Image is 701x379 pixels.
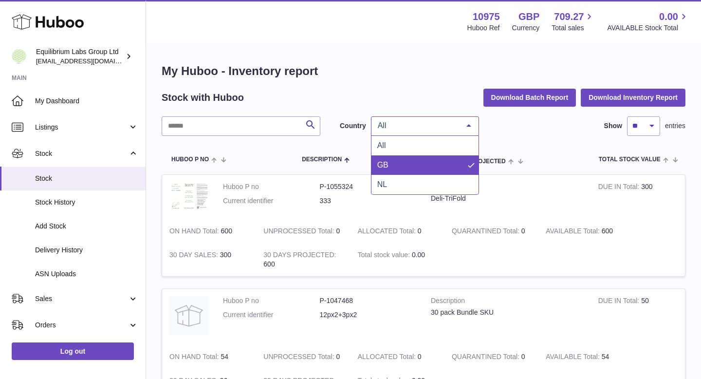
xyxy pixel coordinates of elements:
[604,121,622,131] label: Show
[431,182,584,194] strong: Description
[473,10,500,23] strong: 10975
[358,353,418,363] strong: ALLOCATED Total
[223,182,320,191] dt: Huboo P no
[431,296,584,308] strong: Description
[665,121,685,131] span: entries
[538,345,632,369] td: 54
[358,227,418,237] strong: ALLOCATED Total
[350,219,444,243] td: 0
[256,219,350,243] td: 0
[512,23,540,33] div: Currency
[35,246,138,255] span: Delivery History
[431,308,584,317] div: 30 pack Bundle SKU
[546,227,601,237] strong: AVAILABLE Total
[169,182,208,210] img: product image
[607,23,689,33] span: AVAILABLE Stock Total
[452,227,521,237] strong: QUARANTINED Total
[598,297,641,307] strong: DUE IN Total
[171,156,209,163] span: Huboo P no
[35,321,128,330] span: Orders
[552,23,595,33] span: Total sales
[521,353,525,360] span: 0
[35,174,138,183] span: Stock
[223,296,320,305] dt: Huboo P no
[452,353,521,363] strong: QUARANTINED Total
[35,198,138,207] span: Stock History
[320,310,417,320] dd: 12px2+3px2
[162,219,256,243] td: 600
[538,219,632,243] td: 600
[36,47,124,66] div: Equilibrium Labs Group Ltd
[35,96,138,106] span: My Dashboard
[263,353,336,363] strong: UNPROCESSED Total
[377,141,386,150] span: All
[320,182,417,191] dd: P-1055324
[599,156,661,163] span: Total stock value
[320,296,417,305] dd: P-1047468
[412,251,425,259] span: 0.00
[521,227,525,235] span: 0
[431,194,584,203] div: Deli-TriFold
[223,196,320,206] dt: Current identifier
[320,196,417,206] dd: 333
[340,121,366,131] label: Country
[162,63,685,79] h1: My Huboo - Inventory report
[554,10,584,23] span: 709.27
[598,183,641,193] strong: DUE IN Total
[169,296,208,335] img: product image
[169,251,220,261] strong: 30 DAY SALES
[659,10,678,23] span: 0.00
[350,345,444,369] td: 0
[263,251,336,261] strong: 30 DAYS PROJECTED
[377,180,387,189] span: NL
[377,161,388,169] span: GB
[256,345,350,369] td: 0
[35,294,128,303] span: Sales
[169,227,221,237] strong: ON HAND Total
[36,57,143,65] span: [EMAIL_ADDRESS][DOMAIN_NAME]
[302,156,342,163] span: Description
[581,89,685,106] button: Download Inventory Report
[12,342,134,360] a: Log out
[35,269,138,279] span: ASN Uploads
[35,222,138,231] span: Add Stock
[256,243,350,276] td: 600
[12,49,26,64] img: huboo@equilibriumlabs.com
[607,10,689,33] a: 0.00 AVAILABLE Stock Total
[552,10,595,33] a: 709.27 Total sales
[35,149,128,158] span: Stock
[546,353,601,363] strong: AVAILABLE Total
[223,310,320,320] dt: Current identifier
[35,123,128,132] span: Listings
[162,91,244,104] h2: Stock with Huboo
[169,353,221,363] strong: ON HAND Total
[162,345,256,369] td: 54
[467,23,500,33] div: Huboo Ref
[591,175,685,219] td: 300
[162,243,256,276] td: 300
[518,10,539,23] strong: GBP
[591,289,685,345] td: 50
[375,121,459,131] span: All
[263,227,336,237] strong: UNPROCESSED Total
[358,251,412,261] strong: Total stock value
[483,89,576,106] button: Download Batch Report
